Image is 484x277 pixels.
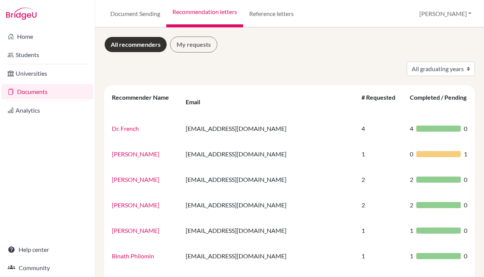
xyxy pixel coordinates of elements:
div: Completed / Pending [410,94,466,110]
span: 0 [410,150,413,159]
a: [PERSON_NAME] [112,176,159,183]
td: [EMAIL_ADDRESS][DOMAIN_NAME] [181,141,357,167]
span: 0 [464,201,467,210]
span: 4 [410,124,413,133]
span: 1 [464,150,467,159]
a: Dr. French [112,125,139,132]
span: 0 [464,226,467,235]
a: Analytics [2,103,93,118]
td: 2 [357,192,405,218]
a: Universities [2,66,93,81]
span: 2 [410,175,413,184]
span: 0 [464,175,467,184]
td: [EMAIL_ADDRESS][DOMAIN_NAME] [181,243,357,269]
td: 4 [357,116,405,141]
a: Help center [2,242,93,257]
a: My requests [170,37,217,53]
span: 2 [410,201,413,210]
td: 1 [357,243,405,269]
td: [EMAIL_ADDRESS][DOMAIN_NAME] [181,192,357,218]
a: [PERSON_NAME] [112,150,159,158]
a: [PERSON_NAME] [112,201,159,209]
div: # Requested [361,94,395,110]
div: Email [186,98,208,105]
span: 0 [464,124,467,133]
td: [EMAIL_ADDRESS][DOMAIN_NAME] [181,116,357,141]
button: [PERSON_NAME] [416,6,475,21]
td: 1 [357,218,405,243]
td: 1 [357,141,405,167]
div: Recommender Name [112,94,169,110]
a: Students [2,47,93,62]
a: Documents [2,84,93,99]
img: Bridge-U [6,8,37,20]
td: 2 [357,167,405,192]
span: 1 [410,226,413,235]
span: 0 [464,252,467,261]
span: 1 [410,252,413,261]
td: [EMAIL_ADDRESS][DOMAIN_NAME] [181,218,357,243]
a: [PERSON_NAME] [112,227,159,234]
a: Binath Philomin [112,252,154,259]
a: All recommenders [104,37,167,53]
a: Community [2,260,93,275]
a: Home [2,29,93,44]
td: [EMAIL_ADDRESS][DOMAIN_NAME] [181,167,357,192]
